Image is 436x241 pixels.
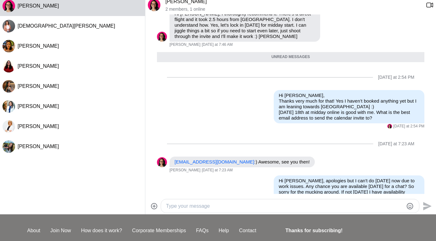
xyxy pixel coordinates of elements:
img: J [387,124,392,129]
p: Hi [PERSON_NAME], apologies but I can't do [DATE] now due to work issues. Any chance you are avai... [279,178,419,201]
p: 2 members , 1 online [165,7,421,12]
div: Unread messages [157,52,424,62]
textarea: Type your message [166,202,403,210]
h4: Thanks for subscribing! [285,227,405,234]
a: [EMAIL_ADDRESS][DOMAIN_NAME] [175,159,254,164]
span: [PERSON_NAME] [18,43,59,49]
span: [PERSON_NAME] [170,42,201,47]
a: Join Now [45,227,76,234]
span: [DEMOGRAPHIC_DATA][PERSON_NAME] [18,23,115,29]
div: Amy Cunliffe [3,80,15,93]
time: 2025-08-15T04:54:28.254Z [393,124,424,129]
img: J [157,157,167,167]
p: :) Awesome, see you then! [175,159,310,165]
div: Jackie Kuek [157,32,167,42]
button: Emoji picker [406,202,414,210]
p: Hi [PERSON_NAME], I thoroughly recommend it! There's a direct flight and it took 2.5 hours from [... [175,11,315,39]
a: Corporate Memberships [127,227,191,234]
img: L [3,60,15,72]
button: Send [419,199,433,213]
a: Help [213,227,234,234]
div: Kat Millar [3,120,15,133]
span: [PERSON_NAME] [18,144,59,149]
a: FAQs [191,227,213,234]
div: Kristen Le [3,20,15,32]
span: [PERSON_NAME] [18,83,59,89]
div: Amy Logg [3,140,15,153]
div: [DATE] at 2:54 PM [378,75,414,80]
span: [PERSON_NAME] [18,124,59,129]
div: Jennifer Trinh [3,100,15,113]
img: J [3,100,15,113]
span: [PERSON_NAME] [18,63,59,69]
img: F [3,40,15,52]
span: [PERSON_NAME] [170,168,201,173]
img: K [3,120,15,133]
img: J [157,32,167,42]
img: A [3,140,15,153]
div: Jackie Kuek [387,124,392,129]
div: [DATE] at 7:23 AM [378,141,414,147]
span: [PERSON_NAME] [18,104,59,109]
img: K [3,20,15,32]
div: Lidija McInnes [3,60,15,72]
div: Jackie Kuek [157,157,167,167]
time: 2025-08-13T21:46:07.900Z [202,42,233,47]
a: About [22,227,46,234]
a: Contact [234,227,261,234]
time: 2025-08-17T21:23:57.925Z [202,168,233,173]
p: Hi [PERSON_NAME], Thanks very much for that! Yes I haven’t booked anything yet but I am leaning t... [279,93,419,121]
a: How does it work? [76,227,127,234]
div: Flora Chong [3,40,15,52]
img: A [3,80,15,93]
span: [PERSON_NAME] [18,3,59,8]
